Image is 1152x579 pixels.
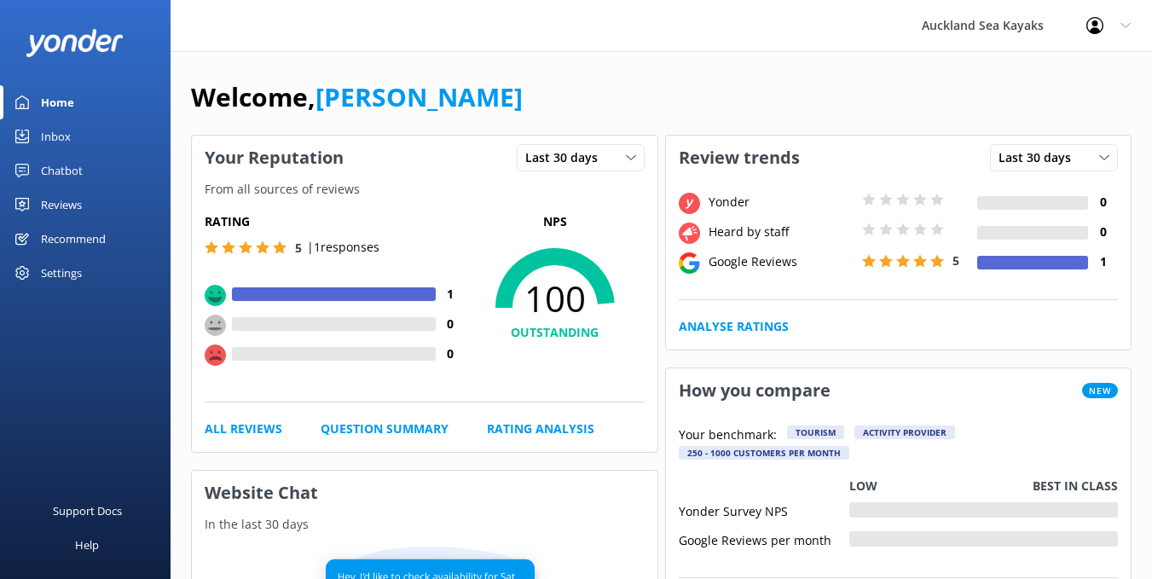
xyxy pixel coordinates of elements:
div: Settings [41,256,82,290]
div: Inbox [41,119,71,153]
h3: Your Reputation [192,136,356,180]
a: Rating Analysis [487,420,594,438]
h5: Rating [205,212,466,231]
p: From all sources of reviews [192,180,657,199]
span: 100 [466,277,645,320]
div: Yonder Survey NPS [679,502,849,518]
h4: 0 [1088,223,1118,241]
div: Yonder [704,193,858,211]
span: 5 [952,252,959,269]
h3: How you compare [666,368,843,413]
span: 5 [295,240,302,256]
h4: 1 [1088,252,1118,271]
div: Google Reviews [704,252,858,271]
div: 250 - 1000 customers per month [679,446,849,460]
a: [PERSON_NAME] [315,79,523,114]
h4: OUTSTANDING [466,323,645,342]
h3: Website Chat [192,471,657,515]
div: Heard by staff [704,223,858,241]
h4: 0 [436,345,466,363]
h4: 0 [436,315,466,333]
span: Last 30 days [525,148,608,167]
div: Help [75,528,99,562]
div: Tourism [787,426,844,439]
img: yonder-white-logo.png [26,29,124,57]
div: Google Reviews per month [679,531,849,547]
p: Low [849,477,877,495]
a: Analyse Ratings [679,317,789,336]
span: Last 30 days [999,148,1081,167]
p: Best in class [1033,477,1118,495]
p: NPS [466,212,645,231]
span: New [1082,383,1118,398]
h4: 0 [1088,193,1118,211]
h3: Review trends [666,136,813,180]
div: Home [41,85,74,119]
p: Your benchmark: [679,426,777,446]
div: Reviews [41,188,82,222]
h1: Welcome, [191,77,523,118]
a: All Reviews [205,420,282,438]
div: Recommend [41,222,106,256]
a: Question Summary [321,420,449,438]
h4: 1 [436,285,466,304]
div: Support Docs [53,494,122,528]
p: | 1 responses [307,238,379,257]
p: In the last 30 days [192,515,657,534]
div: Activity Provider [854,426,955,439]
div: Chatbot [41,153,83,188]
